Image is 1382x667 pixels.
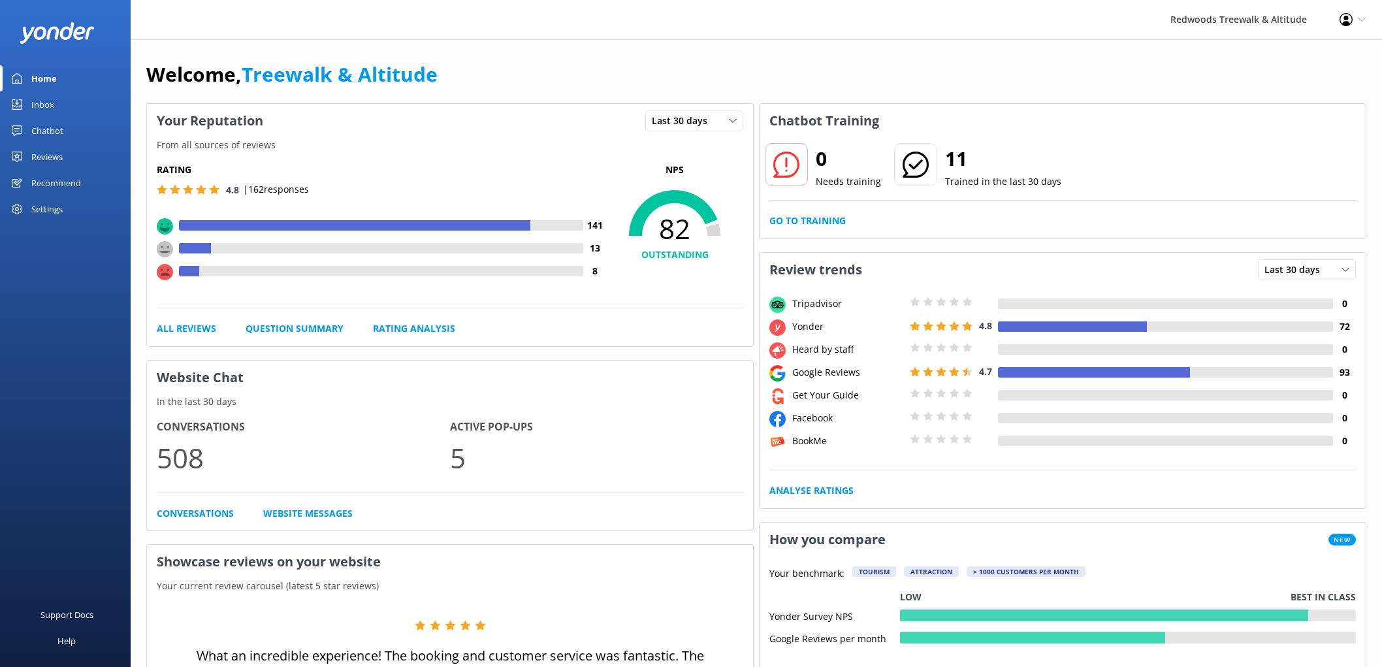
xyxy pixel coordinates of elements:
a: All Reviews [157,321,216,336]
div: Recommend [31,170,81,196]
h2: 11 [945,143,1061,174]
h4: 0 [1333,342,1356,357]
h4: 0 [1333,297,1356,311]
div: Yonder Survey NPS [769,610,900,621]
img: yonder-white-logo.png [20,22,95,44]
p: Low [900,590,922,604]
h3: Your Reputation [147,104,273,138]
h4: Active Pop-ups [450,419,743,436]
p: Best in class [1291,590,1356,604]
h4: 13 [583,241,606,255]
span: Last 30 days [1264,263,1328,277]
p: From all sources of reviews [147,138,753,152]
div: Chatbot [31,118,63,144]
div: Help [57,628,76,654]
div: Home [31,65,57,91]
h4: 0 [1333,388,1356,402]
h3: Showcase reviews on your website [147,545,753,579]
div: BookMe [789,434,907,448]
h4: 141 [583,218,606,233]
p: | 162 responses [243,182,309,197]
span: 82 [606,212,743,245]
div: Settings [31,196,63,222]
div: Heard by staff [789,342,907,357]
a: Analyse Ratings [769,483,854,498]
span: Last 30 days [652,114,715,128]
h3: Website Chat [147,361,753,395]
div: Support Docs [40,602,93,628]
p: NPS [606,163,743,177]
div: > 1000 customers per month [967,566,1085,577]
div: Yonder [789,319,907,334]
p: In the last 30 days [147,395,753,409]
p: Your current review carousel (latest 5 star reviews) [147,579,753,593]
p: 508 [157,436,450,480]
h4: OUTSTANDING [606,248,743,262]
a: Go to Training [769,214,846,228]
a: Question Summary [246,321,344,336]
span: 4.8 [226,184,239,196]
div: Attraction [904,566,959,577]
h4: 0 [1333,411,1356,425]
h2: 0 [816,143,881,174]
div: Tripadvisor [789,297,907,311]
div: Google Reviews per month [769,632,900,643]
span: 4.7 [979,365,992,378]
h4: 0 [1333,434,1356,448]
div: Inbox [31,91,54,118]
h4: 8 [583,264,606,278]
span: New [1328,534,1356,545]
h4: Conversations [157,419,450,436]
h5: Rating [157,163,606,177]
div: Google Reviews [789,365,907,380]
div: Reviews [31,144,63,170]
a: Website Messages [263,506,353,521]
span: 4.8 [979,319,992,332]
div: Tourism [852,566,896,577]
h3: How you compare [760,523,895,557]
a: Conversations [157,506,234,521]
h4: 93 [1333,365,1356,380]
h3: Chatbot Training [760,104,889,138]
h4: 72 [1333,319,1356,334]
a: Treewalk & Altitude [242,61,438,88]
a: Rating Analysis [373,321,455,336]
p: Trained in the last 30 days [945,174,1061,189]
h3: Review trends [760,253,872,287]
p: 5 [450,436,743,480]
h1: Welcome, [146,59,438,90]
p: Needs training [816,174,881,189]
p: Your benchmark: [769,566,844,582]
div: Facebook [789,411,907,425]
div: Get Your Guide [789,388,907,402]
